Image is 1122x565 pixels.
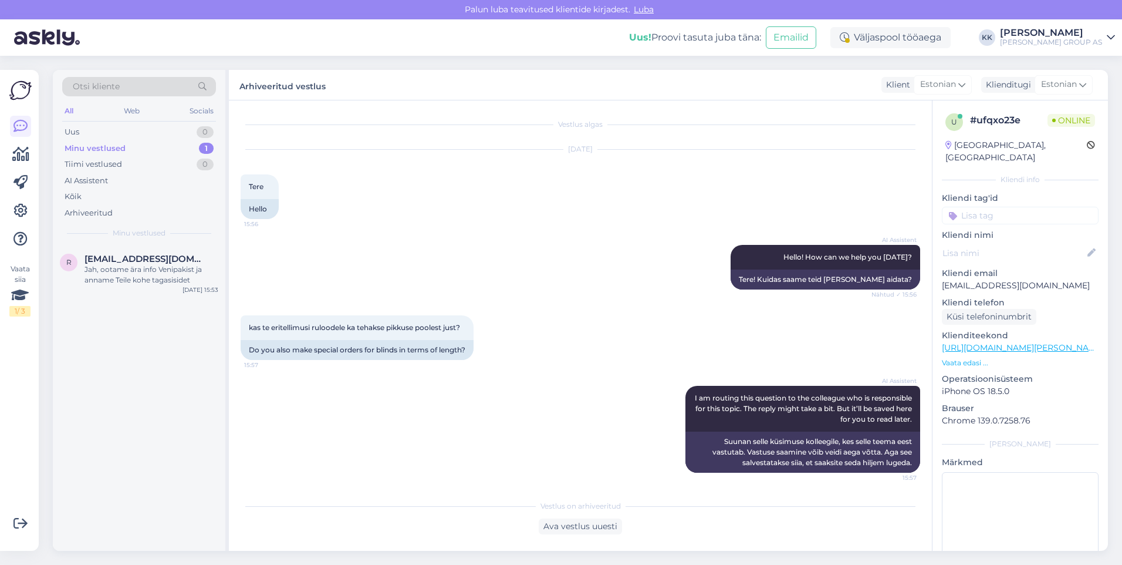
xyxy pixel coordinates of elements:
div: AI Assistent [65,175,108,187]
button: Emailid [766,26,816,49]
div: Klient [881,79,910,91]
div: Arhiveeritud [65,207,113,219]
div: Vaata siia [9,264,31,317]
p: Vaata edasi ... [942,358,1099,368]
div: Minu vestlused [65,143,126,154]
p: Kliendi tag'id [942,192,1099,204]
div: Uus [65,126,79,138]
div: Web [121,103,142,119]
span: Estonian [920,78,956,91]
div: Suunan selle küsimuse kolleegile, kes selle teema eest vastutab. Vastuse saamine võib veidi aega ... [685,432,920,473]
div: Jah, ootame ära info Venipakist ja anname Teile kohe tagasisidet [85,264,218,285]
div: Kõik [65,191,82,203]
div: 1 / 3 [9,306,31,317]
div: Küsi telefoninumbrit [942,309,1036,325]
div: 0 [197,126,214,138]
div: Do you also make special orders for blinds in terms of length? [241,340,474,360]
p: Kliendi nimi [942,229,1099,241]
span: Hello! How can we help you [DATE]? [783,253,912,261]
div: All [62,103,76,119]
div: Väljaspool tööaega [830,27,951,48]
label: Arhiveeritud vestlus [239,77,326,93]
span: Estonian [1041,78,1077,91]
span: AI Assistent [873,236,917,244]
div: Kliendi info [942,174,1099,185]
div: Ava vestlus uuesti [539,519,622,534]
span: kas te eritellimusi ruloodele ka tehakse pikkuse poolest just? [249,323,460,332]
span: Luba [630,4,657,15]
input: Lisa tag [942,207,1099,224]
div: Vestlus algas [241,119,920,130]
div: [PERSON_NAME] [942,439,1099,449]
div: # ufqxo23e [970,113,1047,127]
span: Tere [249,182,263,191]
div: [PERSON_NAME] GROUP AS [1000,38,1102,47]
span: 15:57 [244,361,288,369]
div: Hello [241,199,279,219]
p: Märkmed [942,456,1099,469]
div: 1 [199,143,214,154]
span: r [66,258,72,267]
div: Tere! Kuidas saame teid [PERSON_NAME] aidata? [731,270,920,290]
span: I am routing this question to the colleague who is responsible for this topic. The reply might ta... [695,394,914,423]
a: [PERSON_NAME][PERSON_NAME] GROUP AS [1000,28,1115,47]
span: railis2ks@gmail.com [85,254,207,264]
div: 0 [197,159,214,170]
span: Nähtud ✓ 15:56 [871,290,917,299]
div: [GEOGRAPHIC_DATA], [GEOGRAPHIC_DATA] [945,139,1087,164]
div: [DATE] [241,144,920,154]
span: 15:56 [244,220,288,228]
p: Chrome 139.0.7258.76 [942,415,1099,427]
p: Operatsioonisüsteem [942,373,1099,385]
b: Uus! [629,32,651,43]
p: [EMAIL_ADDRESS][DOMAIN_NAME] [942,280,1099,292]
span: Otsi kliente [73,80,120,93]
div: Socials [187,103,216,119]
p: iPhone OS 18.5.0 [942,385,1099,398]
input: Lisa nimi [942,247,1085,260]
p: Kliendi email [942,267,1099,280]
div: [DATE] 15:53 [183,285,218,294]
span: u [951,117,957,126]
div: Tiimi vestlused [65,159,122,170]
span: Online [1047,114,1095,127]
p: Brauser [942,402,1099,415]
p: Kliendi telefon [942,297,1099,309]
div: [PERSON_NAME] [1000,28,1102,38]
span: 15:57 [873,473,917,482]
img: Askly Logo [9,79,32,102]
p: Klienditeekond [942,329,1099,342]
span: AI Assistent [873,376,917,385]
span: Minu vestlused [113,228,165,238]
div: KK [979,29,995,46]
a: [URL][DOMAIN_NAME][PERSON_NAME] [942,342,1104,353]
span: Vestlus on arhiveeritud [540,501,621,512]
div: Proovi tasuta juba täna: [629,31,761,45]
div: Klienditugi [981,79,1031,91]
